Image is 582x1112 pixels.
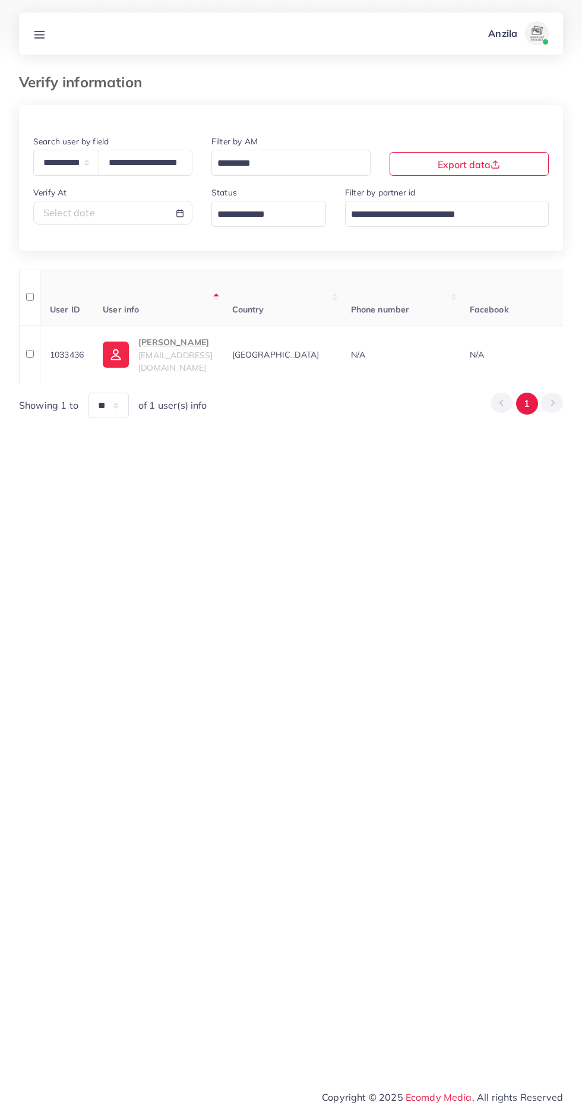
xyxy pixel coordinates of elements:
span: Phone number [351,304,410,315]
label: Verify At [33,187,67,198]
span: Export data [438,159,500,170]
a: Anzilaavatar [482,21,553,45]
label: Status [211,187,237,198]
span: , All rights Reserved [472,1090,563,1104]
span: 1033436 [50,349,84,360]
label: Filter by partner id [345,187,415,198]
span: Country [232,304,264,315]
span: User info [103,304,139,315]
p: Anzila [488,26,517,40]
p: [PERSON_NAME] [138,335,213,349]
button: Export data [390,152,549,176]
img: ic-user-info.36bf1079.svg [103,342,129,368]
span: User ID [50,304,80,315]
a: [PERSON_NAME][EMAIL_ADDRESS][DOMAIN_NAME] [103,335,213,374]
ul: Pagination [491,393,563,415]
span: Showing 1 to [19,399,78,412]
label: Filter by AM [211,135,258,147]
span: Select date [43,207,95,219]
input: Search for option [213,154,355,173]
input: Search for option [347,206,533,224]
a: Ecomdy Media [406,1091,472,1103]
label: Search user by field [33,135,109,147]
span: N/A [351,349,365,360]
button: Go to page 1 [516,393,538,415]
div: Search for option [211,150,371,175]
span: Copyright © 2025 [322,1090,563,1104]
span: Facebook [470,304,509,315]
div: Search for option [211,201,326,226]
span: of 1 user(s) info [138,399,207,412]
input: Search for option [213,206,311,224]
span: N/A [470,349,484,360]
h3: Verify information [19,74,151,91]
div: Search for option [345,201,549,226]
span: [EMAIL_ADDRESS][DOMAIN_NAME] [138,350,213,372]
span: [GEOGRAPHIC_DATA] [232,349,320,360]
img: avatar [525,21,549,45]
